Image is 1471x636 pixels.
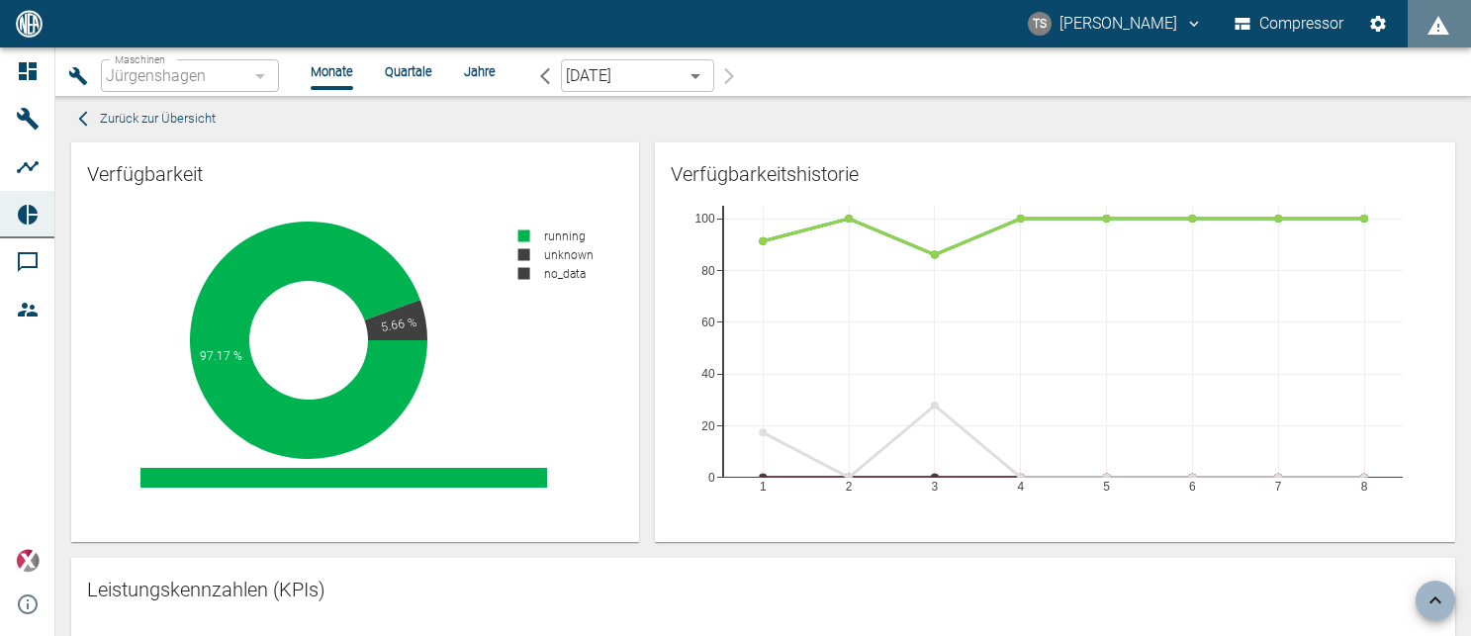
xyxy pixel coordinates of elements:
[311,62,353,81] li: Monate
[1231,6,1348,42] button: Compressor
[561,59,714,92] div: [DATE]
[87,158,623,190] div: Verfügbarkeit
[1025,6,1206,42] button: timo.streitbuerger@arcanum-energy.de
[1360,6,1396,42] button: Einstellungen
[16,549,40,573] img: Xplore Logo
[385,62,432,81] li: Quartale
[115,53,165,65] span: Maschinen
[14,10,45,37] img: logo
[671,158,1439,190] div: Verfügbarkeitshistorie
[87,574,1439,605] div: Leistungskennzahlen (KPIs)
[1416,581,1455,620] button: scroll back to top
[1028,12,1052,36] div: TS
[100,108,216,131] span: Zurück zur Übersicht
[101,59,279,92] div: Jürgenshagen
[544,248,594,262] text: unknown
[464,62,496,81] li: Jahre
[71,104,221,135] button: Zurück zur Übersicht
[527,59,561,92] button: arrow-back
